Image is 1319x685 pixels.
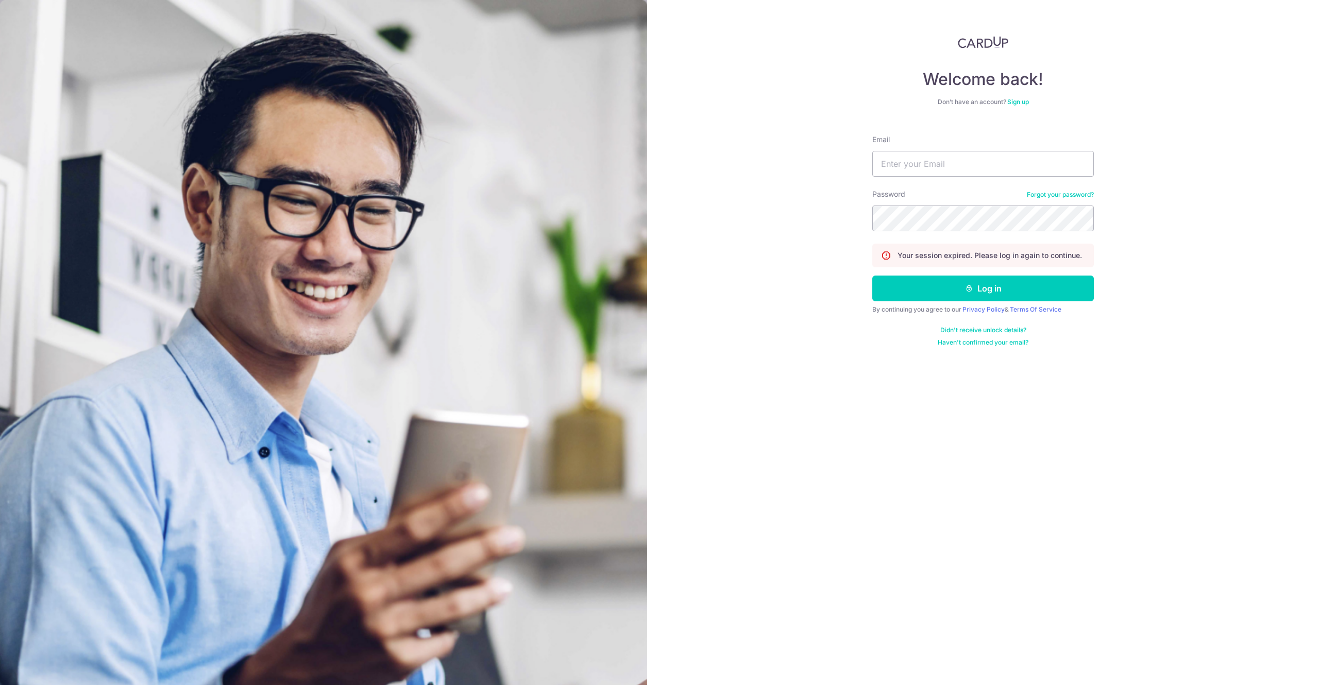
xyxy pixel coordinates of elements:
[872,276,1094,301] button: Log in
[958,36,1008,48] img: CardUp Logo
[940,326,1026,334] a: Didn't receive unlock details?
[1010,305,1061,313] a: Terms Of Service
[1007,98,1029,106] a: Sign up
[1027,191,1094,199] a: Forgot your password?
[962,305,1005,313] a: Privacy Policy
[872,189,905,199] label: Password
[872,98,1094,106] div: Don’t have an account?
[872,305,1094,314] div: By continuing you agree to our &
[872,69,1094,90] h4: Welcome back!
[938,338,1028,347] a: Haven't confirmed your email?
[872,151,1094,177] input: Enter your Email
[872,134,890,145] label: Email
[898,250,1082,261] p: Your session expired. Please log in again to continue.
